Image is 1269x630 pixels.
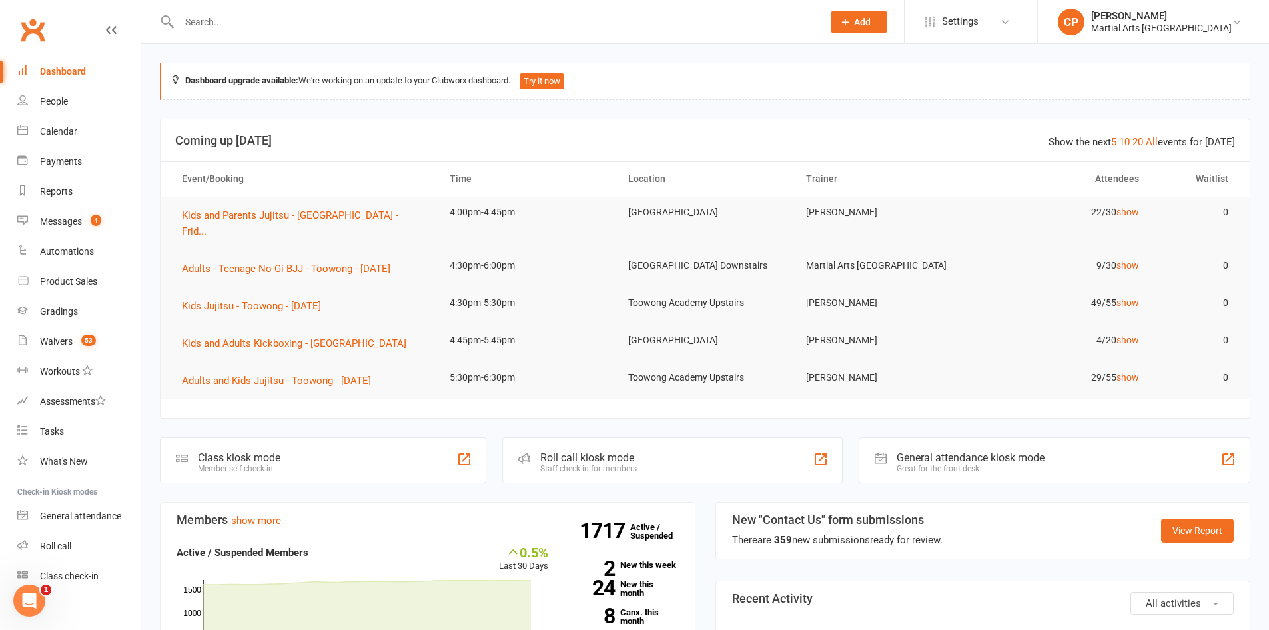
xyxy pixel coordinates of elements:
[16,13,49,47] a: Clubworx
[182,263,390,275] span: Adults - Teenage No-Gi BJJ - Toowong - [DATE]
[568,580,679,597] a: 24New this month
[1091,10,1232,22] div: [PERSON_NAME]
[499,545,548,573] div: Last 30 Days
[616,287,795,319] td: Toowong Academy Upstairs
[1151,325,1240,356] td: 0
[897,464,1045,473] div: Great for the front desk
[973,362,1151,393] td: 29/55
[182,337,406,349] span: Kids and Adults Kickboxing - [GEOGRAPHIC_DATA]
[568,561,679,569] a: 2New this week
[40,511,121,521] div: General attendance
[182,298,330,314] button: Kids Jujitsu - Toowong - [DATE]
[1151,197,1240,228] td: 0
[17,177,141,207] a: Reports
[438,250,616,281] td: 4:30pm-6:00pm
[1116,207,1139,217] a: show
[17,237,141,267] a: Automations
[17,57,141,87] a: Dashboard
[794,250,973,281] td: Martial Arts [GEOGRAPHIC_DATA]
[175,134,1235,147] h3: Coming up [DATE]
[182,207,426,239] button: Kids and Parents Jujitsu - [GEOGRAPHIC_DATA] - Frid...
[91,215,101,226] span: 4
[81,335,96,346] span: 53
[17,387,141,417] a: Assessments
[616,250,795,281] td: [GEOGRAPHIC_DATA] Downstairs
[40,126,77,137] div: Calendar
[732,592,1234,605] h3: Recent Activity
[40,571,99,581] div: Class check-in
[973,325,1151,356] td: 4/20
[973,162,1151,196] th: Attendees
[17,327,141,357] a: Waivers 53
[40,336,73,347] div: Waivers
[40,396,106,407] div: Assessments
[897,451,1045,464] div: General attendance kiosk mode
[1151,162,1240,196] th: Waitlist
[17,117,141,147] a: Calendar
[794,197,973,228] td: [PERSON_NAME]
[17,447,141,477] a: What's New
[1119,136,1130,148] a: 10
[1151,250,1240,281] td: 0
[794,325,973,356] td: [PERSON_NAME]
[973,250,1151,281] td: 9/30
[794,362,973,393] td: [PERSON_NAME]
[17,561,141,591] a: Class kiosk mode
[1116,260,1139,271] a: show
[40,96,68,107] div: People
[40,541,71,551] div: Roll call
[182,335,416,351] button: Kids and Adults Kickboxing - [GEOGRAPHIC_DATA]
[973,287,1151,319] td: 49/55
[40,246,94,257] div: Automations
[438,162,616,196] th: Time
[520,73,564,89] button: Try it now
[774,534,792,546] strong: 359
[40,66,86,77] div: Dashboard
[182,373,380,389] button: Adults and Kids Jujitsu - Toowong - [DATE]
[1091,22,1232,34] div: Martial Arts [GEOGRAPHIC_DATA]
[41,585,51,595] span: 1
[616,362,795,393] td: Toowong Academy Upstairs
[40,366,80,377] div: Workouts
[794,162,973,196] th: Trainer
[17,207,141,237] a: Messages 4
[1146,136,1158,148] a: All
[198,464,280,473] div: Member self check-in
[630,513,689,550] a: 1717Active / Suspended
[540,451,637,464] div: Roll call kiosk mode
[1116,372,1139,383] a: show
[17,267,141,297] a: Product Sales
[438,362,616,393] td: 5:30pm-6:30pm
[1049,134,1235,150] div: Show the next events for [DATE]
[616,162,795,196] th: Location
[580,521,630,541] strong: 1717
[616,197,795,228] td: [GEOGRAPHIC_DATA]
[1146,597,1201,609] span: All activities
[794,287,973,319] td: [PERSON_NAME]
[973,197,1151,228] td: 22/30
[854,17,871,27] span: Add
[732,532,943,548] div: There are new submissions ready for review.
[1161,519,1234,543] a: View Report
[616,325,795,356] td: [GEOGRAPHIC_DATA]
[17,357,141,387] a: Workouts
[40,216,82,227] div: Messages
[1132,136,1143,148] a: 20
[17,501,141,531] a: General attendance kiosk mode
[198,451,280,464] div: Class kiosk mode
[40,456,88,467] div: What's New
[540,464,637,473] div: Staff check-in for members
[160,63,1250,100] div: We're working on an update to your Clubworx dashboard.
[568,559,615,579] strong: 2
[1111,136,1116,148] a: 5
[17,147,141,177] a: Payments
[40,426,64,437] div: Tasks
[732,513,943,527] h3: New "Contact Us" form submissions
[177,513,679,527] h3: Members
[499,545,548,559] div: 0.5%
[438,325,616,356] td: 4:45pm-5:45pm
[177,547,308,559] strong: Active / Suspended Members
[185,75,298,85] strong: Dashboard upgrade available:
[182,261,400,277] button: Adults - Teenage No-Gi BJJ - Toowong - [DATE]
[438,197,616,228] td: 4:00pm-4:45pm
